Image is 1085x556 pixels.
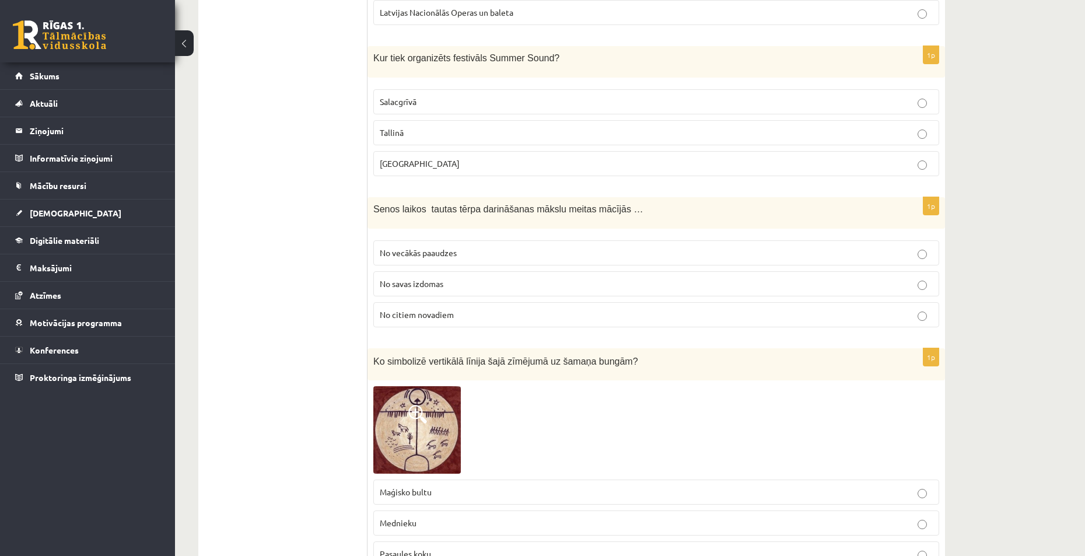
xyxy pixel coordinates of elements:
span: Ko simbolizē vertikālā līnija šajā zīmējumā uz šamaņa bungām? [373,356,638,366]
span: No vecākās paaudzes [380,247,457,258]
input: No citiem novadiem [918,312,927,321]
img: 1.jpg [373,386,461,474]
a: Motivācijas programma [15,309,160,336]
input: Maģisko bultu [918,489,927,498]
span: Proktoringa izmēģinājums [30,372,131,383]
input: No savas izdomas [918,281,927,290]
a: [DEMOGRAPHIC_DATA] [15,200,160,226]
span: Kur tiek organizēts festivāls Summer Sound? [373,53,559,63]
a: Digitālie materiāli [15,227,160,254]
legend: Informatīvie ziņojumi [30,145,160,172]
span: Mācību resursi [30,180,86,191]
a: Aktuāli [15,90,160,117]
span: Motivācijas programma [30,317,122,328]
span: Salacgrīvā [380,96,416,107]
input: Tallinā [918,130,927,139]
p: 1p [923,46,939,64]
span: Sākums [30,71,60,81]
a: Proktoringa izmēģinājums [15,364,160,391]
legend: Maksājumi [30,254,160,281]
a: Informatīvie ziņojumi [15,145,160,172]
a: Rīgas 1. Tālmācības vidusskola [13,20,106,50]
span: Latvijas Nacionālās Operas un baleta [380,7,513,18]
span: Maģisko bultu [380,487,432,497]
a: Sākums [15,62,160,89]
span: [DEMOGRAPHIC_DATA] [30,208,121,218]
span: [GEOGRAPHIC_DATA] [380,158,460,169]
span: Digitālie materiāli [30,235,99,246]
input: Mednieku [918,520,927,529]
a: Ziņojumi [15,117,160,144]
span: Mednieku [380,517,416,528]
input: Salacgrīvā [918,99,927,108]
p: 1p [923,197,939,215]
a: Atzīmes [15,282,160,309]
span: Konferences [30,345,79,355]
span: Senos laikos tautas tērpa darināšanas mākslu meitas mācījās … [373,204,643,214]
a: Mācību resursi [15,172,160,199]
input: [GEOGRAPHIC_DATA] [918,160,927,170]
span: No savas izdomas [380,278,443,289]
span: Atzīmes [30,290,61,300]
span: Aktuāli [30,98,58,109]
span: No citiem novadiem [380,309,454,320]
a: Maksājumi [15,254,160,281]
legend: Ziņojumi [30,117,160,144]
a: Konferences [15,337,160,363]
span: Tallinā [380,127,404,138]
input: Latvijas Nacionālās Operas un baleta [918,9,927,19]
p: 1p [923,348,939,366]
input: No vecākās paaudzes [918,250,927,259]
